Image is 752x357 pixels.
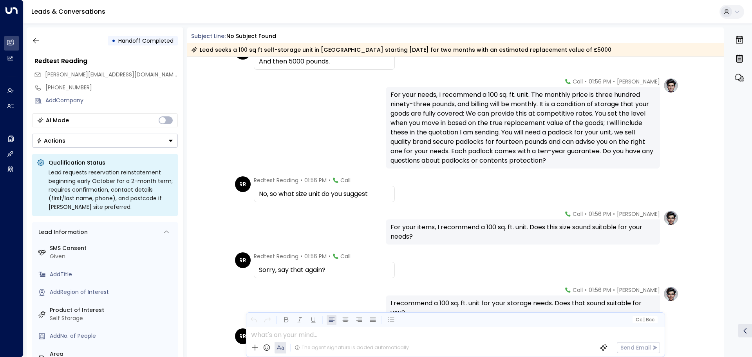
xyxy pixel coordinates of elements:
[613,78,615,85] span: •
[663,210,679,226] img: profile-logo.png
[663,78,679,93] img: profile-logo.png
[589,210,611,218] span: 01:56 PM
[46,116,69,124] div: AI Mode
[663,286,679,302] img: profile-logo.png
[226,32,276,40] div: No subject found
[632,316,657,324] button: Cc|Bcc
[50,314,175,323] div: Self Storage
[118,37,174,45] span: Handoff Completed
[235,176,251,192] div: RR
[329,176,331,184] span: •
[235,252,251,268] div: RR
[45,83,178,92] div: [PHONE_NUMBER]
[585,286,587,294] span: •
[589,286,611,294] span: 01:56 PM
[635,317,654,323] span: Cc Bcc
[613,286,615,294] span: •
[49,159,173,167] p: Qualification Status
[300,252,302,260] span: •
[36,137,65,144] div: Actions
[340,252,351,260] span: Call
[573,286,583,294] span: Call
[112,34,116,48] div: •
[249,315,258,325] button: Undo
[191,32,226,40] span: Subject Line:
[31,7,105,16] a: Leads & Conversations
[34,56,178,66] div: Redtest Reading
[36,228,88,236] div: Lead Information
[50,332,175,340] div: AddNo. of People
[573,78,583,85] span: Call
[191,46,611,54] div: Lead seeks a 100 sq ft self-storage unit in [GEOGRAPHIC_DATA] starting [DATE] for two months with...
[254,176,298,184] span: Redtest Reading
[329,252,331,260] span: •
[50,288,175,296] div: AddRegion of Interest
[50,306,175,314] label: Product of Interest
[259,265,390,275] div: Sorry, say that again?
[49,168,173,211] div: Lead requests reservation reinstatement beginning early October for a 2-month term; requires conf...
[259,57,390,66] div: And then 5000 pounds.
[235,328,251,344] div: RR
[585,78,587,85] span: •
[254,252,298,260] span: Redtest Reading
[573,210,583,218] span: Call
[32,134,178,148] button: Actions
[617,78,660,85] span: [PERSON_NAME]
[50,252,175,261] div: Given
[613,210,615,218] span: •
[300,176,302,184] span: •
[390,90,655,165] div: For your needs, I recommend a 100 sq. ft. unit. The monthly price is three hundred ninety-three p...
[643,317,645,323] span: |
[340,176,351,184] span: Call
[50,244,175,252] label: SMS Consent
[589,78,611,85] span: 01:56 PM
[617,286,660,294] span: [PERSON_NAME]
[45,71,178,79] span: john@johnpannell.com
[45,71,179,78] span: [PERSON_NAME][EMAIL_ADDRESS][DOMAIN_NAME]
[617,210,660,218] span: [PERSON_NAME]
[390,299,655,317] div: I recommend a 100 sq. ft. unit for your storage needs. Does that sound suitable for you?
[304,176,327,184] span: 01:56 PM
[295,344,409,351] div: The agent signature is added automatically
[32,134,178,148] div: Button group with a nested menu
[262,315,272,325] button: Redo
[585,210,587,218] span: •
[259,189,390,199] div: No, so what size unit do you suggest
[304,252,327,260] span: 01:56 PM
[50,270,175,279] div: AddTitle
[390,223,655,241] div: For your items, I recommend a 100 sq. ft. unit. Does this size sound suitable for your needs?
[45,96,178,105] div: AddCompany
